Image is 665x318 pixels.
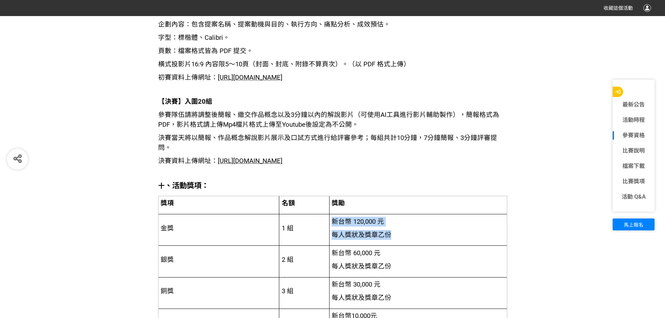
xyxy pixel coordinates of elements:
span: 銀獎 [161,256,174,264]
span: 企劃內容：包含提案名稱、提案動機與目的、執行方向、痛點分析、成效預估。 [158,21,390,28]
span: 新台幣 60,000 元 [332,249,380,257]
span: 參賽隊伍請將調整後簡報、繳交作品概念以及3分鐘以內的解說影片（可使用AI工具進行影片輔助製作），簡報格式為PDF，影片格式請上傳Mp4檔片格式上傳至Youtube後設定為不公開。 [158,111,499,128]
span: 橫式投影片16:9 內容限5～10頁（封面、封底、附錄不算頁次）。（以 PDF 格式上傳） [158,60,410,68]
span: 獎項 [161,199,174,207]
span: 頁數：檔案格式皆為 PDF 提交。 [158,47,253,55]
span: 新台幣 30,000 元 [332,281,380,288]
span: 2 組 [282,256,294,264]
a: 比賽說明 [613,147,655,155]
span: 馬上報名 [624,222,643,228]
span: 初賽資料上傳網址： [158,74,218,81]
a: 檔案下載 [613,162,655,170]
span: [URL][DOMAIN_NAME] [218,74,282,81]
span: 每人獎狀及獎章乙份 [332,231,391,239]
a: 最新公告 [613,101,655,109]
span: 新台幣 120,000 元 [332,218,384,225]
button: 馬上報名 [613,219,655,230]
span: 銅獎 [161,287,174,295]
span: 決賽資料上傳網址： [158,157,218,165]
a: [URL][DOMAIN_NAME] [218,75,282,81]
span: 1 組 [282,224,294,232]
span: 每人獎狀及獎章乙份 [332,262,391,270]
span: 金獎 [161,224,174,232]
span: [URL][DOMAIN_NAME] [218,157,282,165]
a: [URL][DOMAIN_NAME] [218,158,282,164]
a: 活動時程 [613,116,655,124]
span: 3 組 [282,287,294,295]
a: 比賽獎項 [613,177,655,186]
span: 每人獎狀及獎章乙份 [332,294,391,302]
span: 收藏這個活動 [604,5,633,11]
a: 活動 Q&A [613,193,655,201]
strong: 【決賽】入圍20組 [158,98,212,105]
a: 參賽資格 [613,131,655,140]
span: 字型：標楷體、Calibri。 [158,34,230,42]
span: 決賽當天將以簡報、作品概念解說影片展示及口試方式進行給評審參考；每組共計10分鐘，7分鐘簡報、3分鐘評審提問。 [158,134,497,151]
strong: 十 [158,182,165,190]
span: 名額 [282,199,295,207]
span: 獎勵 [332,199,345,207]
strong: 、活動獎項： [165,181,209,190]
